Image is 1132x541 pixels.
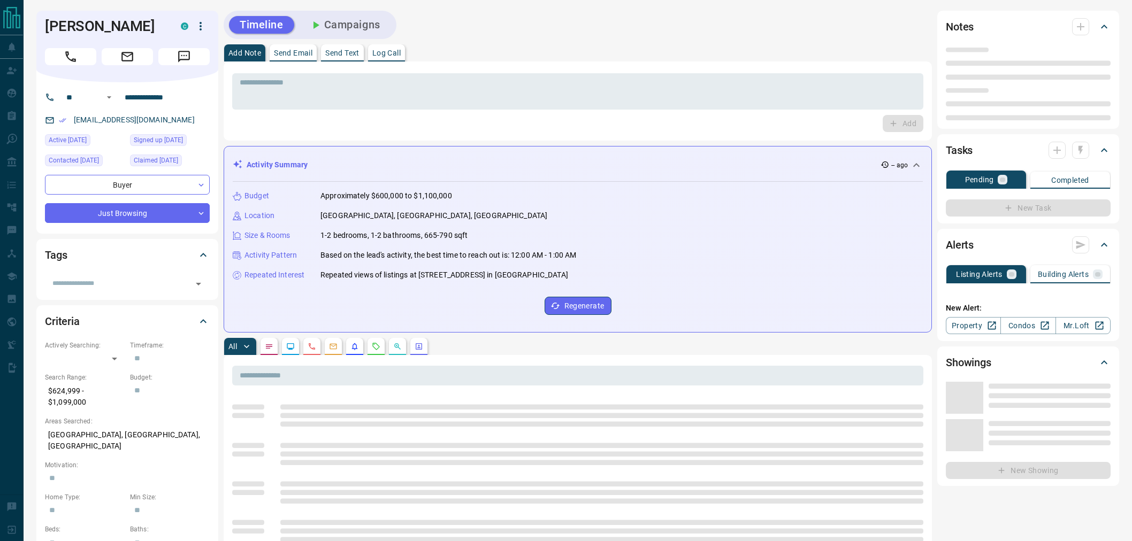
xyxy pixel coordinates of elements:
p: Areas Searched: [45,416,210,426]
p: [GEOGRAPHIC_DATA], [GEOGRAPHIC_DATA], [GEOGRAPHIC_DATA] [45,426,210,455]
p: Location [244,210,274,221]
svg: Lead Browsing Activity [286,342,295,351]
span: Contacted [DATE] [49,155,99,166]
button: Open [191,276,206,291]
svg: Email Verified [59,117,66,124]
div: Showings [946,350,1111,375]
svg: Opportunities [393,342,402,351]
p: Based on the lead's activity, the best time to reach out is: 12:00 AM - 1:00 AM [320,250,576,261]
p: Completed [1051,176,1089,184]
p: Listing Alerts [956,270,1003,278]
div: condos.ca [181,22,188,30]
div: Criteria [45,308,210,334]
p: $624,999 - $1,099,000 [45,382,125,411]
div: Fri Sep 26 2025 [45,154,125,169]
div: Alerts [946,232,1111,258]
p: Log Call [372,49,401,57]
div: Fri Sep 26 2025 [130,134,210,149]
p: Baths: [130,524,210,534]
div: Notes [946,14,1111,40]
svg: Notes [265,342,273,351]
p: Timeframe: [130,341,210,350]
button: Regenerate [545,297,611,315]
h2: Tasks [946,142,973,159]
svg: Agent Actions [415,342,423,351]
div: Tags [45,242,210,268]
p: Repeated views of listings at [STREET_ADDRESS] in [GEOGRAPHIC_DATA] [320,269,568,281]
p: Size & Rooms [244,230,290,241]
svg: Emails [329,342,338,351]
p: Motivation: [45,460,210,470]
p: Min Size: [130,492,210,502]
p: Home Type: [45,492,125,502]
a: Property [946,317,1001,334]
p: Activity Pattern [244,250,297,261]
div: Buyer [45,175,210,195]
button: Campaigns [299,16,391,34]
svg: Calls [308,342,316,351]
h2: Showings [946,354,991,371]
p: Building Alerts [1038,270,1089,278]
h2: Alerts [946,236,974,253]
span: Call [45,48,96,65]
a: Condos [1000,317,1055,334]
p: Add Note [228,49,261,57]
div: Just Browsing [45,203,210,223]
p: All [228,343,237,350]
h2: Criteria [45,313,80,330]
div: Tasks [946,137,1111,163]
p: New Alert: [946,303,1111,314]
p: [GEOGRAPHIC_DATA], [GEOGRAPHIC_DATA], [GEOGRAPHIC_DATA] [320,210,547,221]
h1: [PERSON_NAME] [45,18,165,35]
span: Message [158,48,210,65]
p: Repeated Interest [244,269,304,281]
a: [EMAIL_ADDRESS][DOMAIN_NAME] [74,115,195,124]
p: Actively Searching: [45,341,125,350]
button: Timeline [229,16,294,34]
p: Activity Summary [247,159,308,171]
svg: Requests [372,342,380,351]
span: Email [102,48,153,65]
div: Activity Summary-- ago [233,155,923,175]
div: Fri Sep 26 2025 [130,154,210,169]
p: -- ago [891,160,908,170]
p: Approximately $600,000 to $1,100,000 [320,190,452,202]
h2: Tags [45,246,67,264]
span: Signed up [DATE] [134,135,183,145]
p: Search Range: [45,373,125,382]
a: Mr.Loft [1055,317,1111,334]
p: Pending [965,176,994,183]
p: 1-2 bedrooms, 1-2 bathrooms, 665-790 sqft [320,230,468,241]
p: Send Email [274,49,312,57]
p: Budget [244,190,269,202]
span: Active [DATE] [49,135,87,145]
svg: Listing Alerts [350,342,359,351]
h2: Notes [946,18,974,35]
p: Send Text [325,49,360,57]
p: Beds: [45,524,125,534]
div: Sun Oct 05 2025 [45,134,125,149]
span: Claimed [DATE] [134,155,178,166]
button: Open [103,91,116,104]
p: Budget: [130,373,210,382]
